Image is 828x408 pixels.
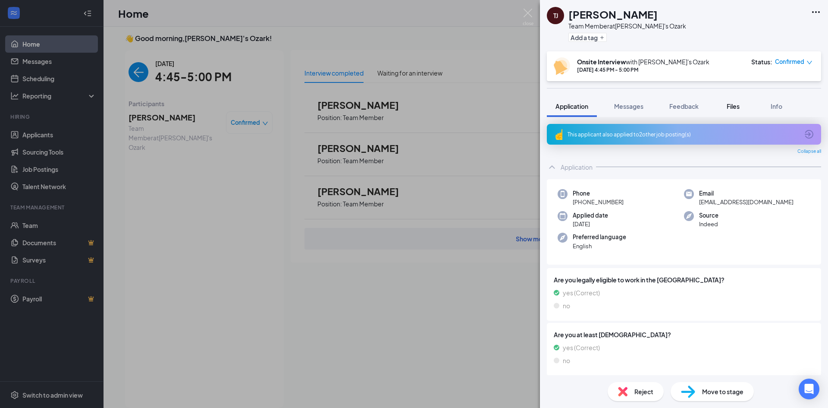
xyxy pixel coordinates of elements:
[634,387,653,396] span: Reject
[563,301,570,310] span: no
[553,11,558,20] div: TJ
[577,58,626,66] b: Onsite Interview
[771,102,782,110] span: Info
[573,233,626,241] span: Preferred language
[599,35,605,40] svg: Plus
[554,275,814,285] span: Are you legally eligible to work in the [GEOGRAPHIC_DATA]?
[568,33,607,42] button: PlusAdd a tag
[573,189,624,198] span: Phone
[775,57,804,66] span: Confirmed
[799,379,819,399] div: Open Intercom Messenger
[554,330,814,339] span: Are you at least [DEMOGRAPHIC_DATA]?
[563,288,600,297] span: yes (Correct)
[568,131,799,138] div: This applicant also applied to 2 other job posting(s)
[577,57,709,66] div: with [PERSON_NAME]'s Ozark
[555,102,588,110] span: Application
[563,356,570,365] span: no
[573,220,608,228] span: [DATE]
[727,102,740,110] span: Files
[699,198,793,206] span: [EMAIL_ADDRESS][DOMAIN_NAME]
[568,22,686,30] div: Team Member at [PERSON_NAME]'s Ozark
[561,163,593,171] div: Application
[804,129,814,139] svg: ArrowCircle
[797,148,821,155] span: Collapse all
[699,211,718,220] span: Source
[806,60,812,66] span: down
[573,211,608,220] span: Applied date
[699,220,718,228] span: Indeed
[751,57,772,66] div: Status :
[573,198,624,206] span: [PHONE_NUMBER]
[547,162,557,172] svg: ChevronUp
[573,242,626,250] span: English
[563,343,600,352] span: yes (Correct)
[669,102,699,110] span: Feedback
[577,66,709,73] div: [DATE] 4:45 PM - 5:00 PM
[568,7,658,22] h1: [PERSON_NAME]
[702,387,743,396] span: Move to stage
[614,102,643,110] span: Messages
[699,189,793,198] span: Email
[811,7,821,17] svg: Ellipses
